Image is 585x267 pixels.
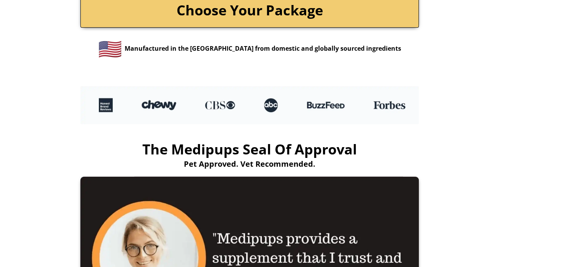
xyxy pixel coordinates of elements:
h3: Pet Approved. Vet Recommended. [80,159,419,169]
img: Dog [80,86,419,124]
h2: The Medipups Seal Of Approval [80,140,419,159]
span: 🇺🇸 [98,35,122,61]
span: Manufactured in the [GEOGRAPHIC_DATA] from domestic and globally sourced ingredients [125,44,401,53]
